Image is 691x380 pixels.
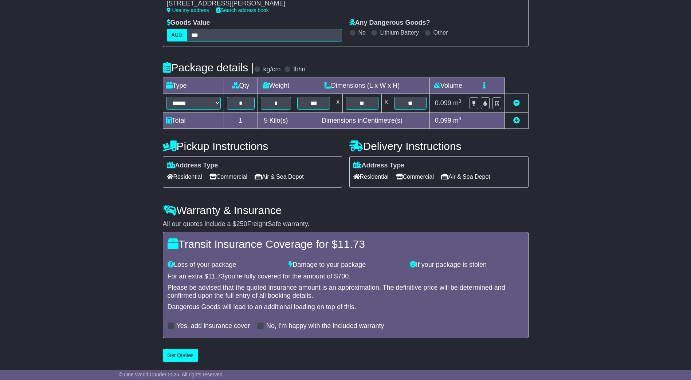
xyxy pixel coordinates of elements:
span: 5 [264,117,267,124]
label: lb/in [293,66,305,74]
a: Use my address [167,7,209,13]
td: Dimensions in Centimetre(s) [294,112,430,128]
h4: Pickup Instructions [163,140,342,152]
span: Commercial [396,171,434,182]
label: AUD [167,29,187,41]
sup: 3 [459,98,462,104]
span: Commercial [209,171,247,182]
label: Yes, add insurance cover [177,322,250,330]
span: Air & Sea Depot [441,171,490,182]
h4: Warranty & Insurance [163,204,529,216]
sup: 3 [459,116,462,121]
label: Other [433,29,448,36]
label: Goods Value [167,19,210,27]
span: Air & Sea Depot [255,171,304,182]
span: 0.099 [435,117,451,124]
span: 700 [338,273,349,280]
td: Total [163,112,224,128]
button: Get Quotes [163,349,199,362]
h4: Transit Insurance Coverage for $ [168,238,524,250]
div: Dangerous Goods will lead to an additional loading on top of this. [168,303,524,311]
td: x [333,94,343,112]
span: 11.73 [338,238,365,250]
label: No [358,29,366,36]
td: x [381,94,391,112]
td: Type [163,78,224,94]
td: Dimensions (L x W x H) [294,78,430,94]
a: Search address book [216,7,269,13]
label: No, I'm happy with the included warranty [266,322,384,330]
label: Address Type [167,162,218,170]
span: 11.73 [208,273,225,280]
label: Address Type [353,162,405,170]
td: Weight [258,78,294,94]
h4: Delivery Instructions [349,140,529,152]
span: m [453,99,462,107]
h4: Package details | [163,62,254,74]
td: 1 [224,112,258,128]
span: 0.099 [435,99,451,107]
span: Residential [167,171,202,182]
span: © One World Courier 2025. All rights reserved. [119,372,224,377]
div: For an extra $ you're fully covered for the amount of $ . [168,273,524,281]
label: Any Dangerous Goods? [349,19,430,27]
div: All our quotes include a $ FreightSafe warranty. [163,220,529,228]
div: Please be advised that the quoted insurance amount is an approximation. The definitive price will... [168,284,524,300]
div: If your package is stolen [406,261,527,269]
span: m [453,117,462,124]
td: Qty [224,78,258,94]
span: Residential [353,171,389,182]
div: Loss of your package [164,261,285,269]
a: Add new item [513,117,520,124]
a: Remove this item [513,99,520,107]
td: Kilo(s) [258,112,294,128]
label: kg/cm [263,66,280,74]
td: Volume [430,78,466,94]
label: Lithium Battery [380,29,419,36]
div: Damage to your package [285,261,406,269]
span: 250 [236,220,247,227]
